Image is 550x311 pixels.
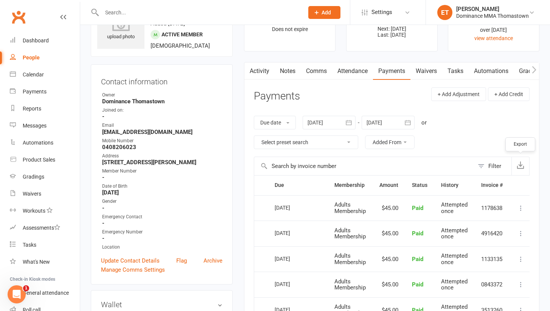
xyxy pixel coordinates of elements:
th: Amount [373,176,405,195]
div: ET [437,5,452,20]
div: Date of Birth [102,183,222,190]
div: Messages [23,123,47,129]
th: Due [268,176,328,195]
h3: Payments [254,90,300,102]
strong: - [102,113,222,120]
a: Automations [10,134,80,151]
div: Filter [488,162,501,171]
span: Adults Membership [334,278,366,291]
h3: Wallet [101,300,222,309]
div: [PERSON_NAME] [456,6,529,12]
td: 1133135 [474,246,510,272]
a: Notes [275,62,301,80]
a: Flag [176,256,187,265]
button: Added From [365,135,415,149]
div: People [23,54,40,61]
span: Does not expire [272,26,308,32]
a: General attendance kiosk mode [10,285,80,302]
span: Paid [412,230,423,237]
div: Tasks [23,242,36,248]
div: Reports [23,106,41,112]
iframe: Intercom live chat [8,285,26,303]
div: Location [102,244,222,251]
button: Add [308,6,340,19]
a: Automations [469,62,514,80]
th: History [434,176,474,195]
strong: [EMAIL_ADDRESS][DOMAIN_NAME] [102,129,222,135]
span: Attempted once [441,278,468,291]
strong: - [102,174,222,181]
span: Add [322,9,331,16]
a: Calendar [10,66,80,83]
span: Settings [371,4,392,21]
a: Tasks [10,236,80,253]
td: 1178638 [474,195,510,221]
div: [DATE] [275,227,309,239]
div: General attendance [23,290,69,296]
div: Gradings [23,174,44,180]
strong: Dominance Thomastown [102,98,222,105]
a: Payments [10,83,80,100]
a: What's New [10,253,80,271]
strong: [DATE] [102,189,222,196]
div: Workouts [23,208,45,214]
th: Invoice # [474,176,510,195]
span: Paid [412,281,423,288]
strong: 0408206023 [102,144,222,151]
div: Assessments [23,225,60,231]
a: Waivers [410,62,442,80]
div: upload photo [97,16,144,41]
div: Member Number [102,168,222,175]
td: $45.00 [373,221,405,246]
div: Gender [102,198,222,205]
a: Activity [244,62,275,80]
span: 1 [23,285,29,291]
button: + Add Credit [488,87,530,101]
a: Messages [10,117,80,134]
div: Owner [102,92,222,99]
a: Manage Comms Settings [101,265,165,274]
a: People [10,49,80,66]
a: Update Contact Details [101,256,160,265]
button: Filter [474,157,511,175]
td: 4916420 [474,221,510,246]
span: Attempted once [441,201,468,215]
span: Attempted once [441,252,468,266]
button: Due date [254,116,296,129]
strong: - [102,220,222,227]
div: Email [102,122,222,129]
input: Search... [99,7,298,18]
td: $45.00 [373,272,405,297]
td: $45.00 [373,246,405,272]
div: Mobile Number [102,137,222,145]
a: Reports [10,100,80,117]
div: Emergency Number [102,229,222,236]
div: Calendar [23,72,44,78]
div: [DATE] [275,253,309,264]
span: Active member [162,31,203,37]
strong: [STREET_ADDRESS][PERSON_NAME] [102,159,222,166]
span: Adults Membership [334,252,366,266]
th: Status [405,176,434,195]
div: over [DATE] [455,26,532,34]
div: Emergency Contact [102,213,222,221]
a: Tasks [442,62,469,80]
div: Address [102,152,222,160]
a: Waivers [10,185,80,202]
div: Joined on: [102,107,222,114]
th: Membership [328,176,373,195]
button: + Add Adjustment [431,87,486,101]
a: Assessments [10,219,80,236]
a: Payments [373,62,410,80]
input: Search by invoice number [254,157,474,175]
span: [DEMOGRAPHIC_DATA] [151,42,210,49]
div: Automations [23,140,53,146]
strong: - [102,205,222,211]
div: Dashboard [23,37,49,44]
span: Attempted once [441,227,468,240]
div: Product Sales [23,157,55,163]
a: Gradings [10,168,80,185]
div: Waivers [23,191,41,197]
span: Adults Membership [334,201,366,215]
span: Paid [412,256,423,263]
